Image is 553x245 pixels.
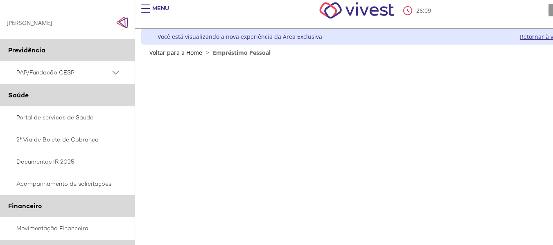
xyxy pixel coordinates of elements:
[8,46,45,54] span: Previdência
[416,7,423,14] span: 26
[213,49,271,56] span: Empréstimo Pessoal
[424,7,431,14] span: 09
[8,91,29,99] span: Saúde
[403,6,433,15] div: :
[158,33,322,40] div: Você está visualizando a nova experiência da Área Exclusiva
[116,16,129,29] img: Fechar menu
[116,16,129,29] span: Click to close side navigation.
[16,67,111,78] span: PAP/Fundação CESP
[149,49,202,56] a: Voltar para a Home
[8,202,42,210] span: Financeiro
[7,19,52,27] div: [PERSON_NAME]
[152,4,169,21] div: Menu
[204,49,211,56] span: >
